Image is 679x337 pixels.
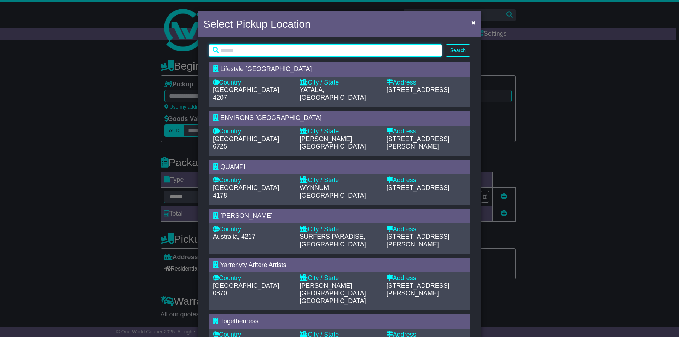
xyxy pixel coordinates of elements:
span: [STREET_ADDRESS] [387,184,449,191]
button: Close [468,15,479,30]
span: [STREET_ADDRESS][PERSON_NAME] [387,233,449,248]
span: Lifestyle [GEOGRAPHIC_DATA] [220,65,312,72]
span: [GEOGRAPHIC_DATA], 6725 [213,135,281,150]
div: Address [387,274,466,282]
span: [STREET_ADDRESS][PERSON_NAME] [387,282,449,297]
span: [STREET_ADDRESS] [387,86,449,93]
div: City / State [300,79,379,87]
h4: Select Pickup Location [203,16,311,32]
span: Togetherness [220,318,259,325]
div: Address [387,176,466,184]
div: Country [213,128,292,135]
button: Search [446,44,470,57]
div: City / State [300,128,379,135]
span: Australia, 4217 [213,233,255,240]
div: City / State [300,176,379,184]
span: [GEOGRAPHIC_DATA], 0870 [213,282,281,297]
div: City / State [300,226,379,233]
div: Country [213,176,292,184]
span: [PERSON_NAME], [GEOGRAPHIC_DATA] [300,135,366,150]
span: Yarrenyty Arltere Artists [220,261,286,268]
div: City / State [300,274,379,282]
span: SURFERS PARADISE, [GEOGRAPHIC_DATA] [300,233,366,248]
div: Address [387,128,466,135]
span: QUAMPI [220,163,245,170]
span: [PERSON_NAME][GEOGRAPHIC_DATA], [GEOGRAPHIC_DATA] [300,282,367,304]
div: Address [387,226,466,233]
div: Country [213,226,292,233]
span: YATALA, [GEOGRAPHIC_DATA] [300,86,366,101]
span: [PERSON_NAME] [220,212,273,219]
div: Country [213,274,292,282]
div: Country [213,79,292,87]
span: [GEOGRAPHIC_DATA], 4178 [213,184,281,199]
span: × [471,18,476,27]
div: Address [387,79,466,87]
span: ENVIRONS [GEOGRAPHIC_DATA] [220,114,321,121]
span: WYNNUM, [GEOGRAPHIC_DATA] [300,184,366,199]
span: [STREET_ADDRESS][PERSON_NAME] [387,135,449,150]
span: [GEOGRAPHIC_DATA], 4207 [213,86,281,101]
